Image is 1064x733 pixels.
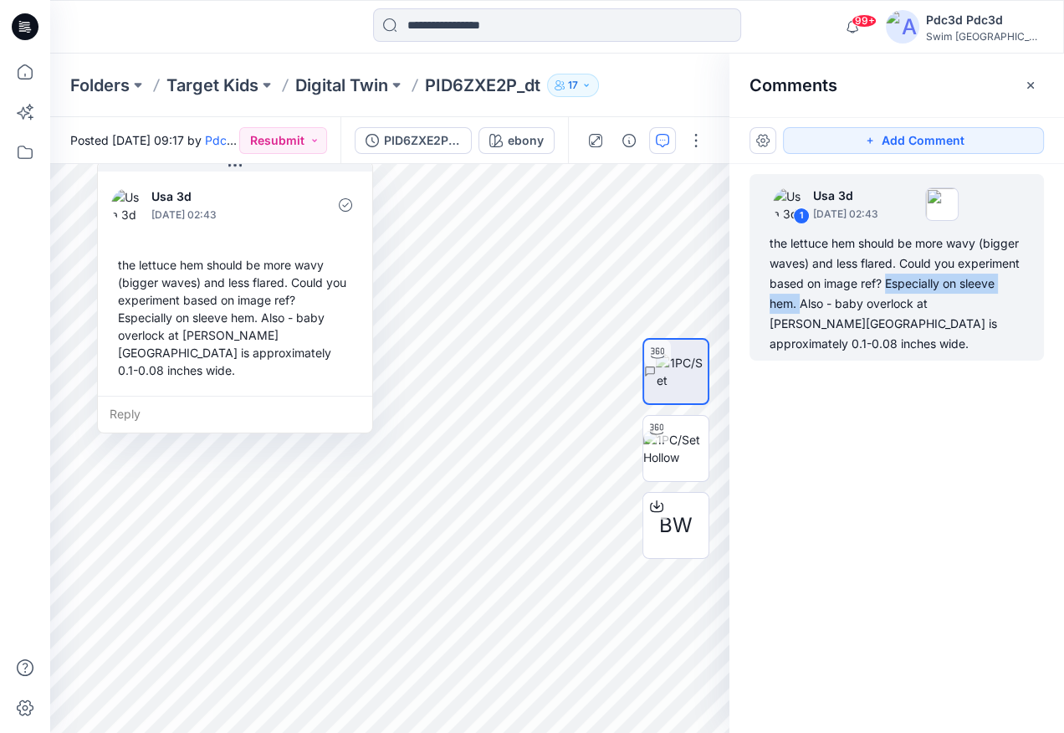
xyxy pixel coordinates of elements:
[568,76,578,95] p: 17
[852,14,877,28] span: 99+
[355,127,472,154] button: PID6ZXE2P_dt_allsizes
[98,396,372,433] div: Reply
[111,188,145,222] img: Usa 3d
[886,10,919,44] img: avatar
[793,208,810,224] div: 1
[643,431,708,466] img: 1PC/Set Hollow
[656,354,708,389] img: 1PC/Set
[659,510,693,541] span: BW
[151,207,288,223] p: [DATE] 02:43
[384,131,461,150] div: PID6ZXE2P_dt_allsizes
[926,10,1043,30] div: Pdc3d Pdc3d
[111,249,359,386] div: the lettuce hem should be more wavy (bigger waves) and less flared. Could you experiment based on...
[425,74,540,97] p: PID6ZXE2P_dt
[926,30,1043,43] div: Swim [GEOGRAPHIC_DATA]
[749,75,837,95] h2: Comments
[70,74,130,97] a: Folders
[773,187,806,221] img: Usa 3d
[70,131,239,149] span: Posted [DATE] 09:17 by
[813,206,878,223] p: [DATE] 02:43
[547,74,599,97] button: 17
[151,187,288,207] p: Usa 3d
[770,233,1024,354] div: the lettuce hem should be more wavy (bigger waves) and less flared. Could you experiment based on...
[166,74,258,97] a: Target Kids
[478,127,555,154] button: ebony
[295,74,388,97] a: Digital Twin
[616,127,642,154] button: Details
[508,131,544,150] div: ebony
[783,127,1044,154] button: Add Comment
[205,133,282,147] a: Pdc3d Pdc3d
[813,186,878,206] p: Usa 3d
